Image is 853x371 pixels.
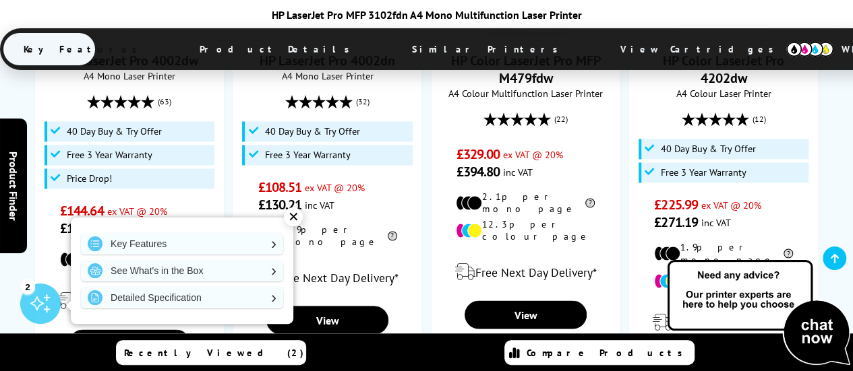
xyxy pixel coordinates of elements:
li: 2.1p per mono page [456,191,595,215]
div: 2 [20,279,35,294]
span: inc VAT [305,199,334,211]
span: inc VAT [503,166,533,178]
span: Compare Products [527,347,690,359]
li: 1.9p per mono page [60,247,199,271]
span: A4 Colour Laser Printer [637,87,810,100]
span: inc VAT [701,216,731,229]
span: £225.99 [654,196,698,213]
span: Product Finder [7,151,20,220]
span: ex VAT @ 20% [503,148,563,161]
span: Similar Printers [392,33,585,65]
span: £144.64 [60,202,104,220]
a: Detailed Specification [81,287,283,308]
div: modal_delivery [637,303,810,341]
a: See What's in the Box [81,260,283,281]
span: Free 3 Year Warranty [264,149,350,160]
span: Key Features [3,33,165,65]
span: (12) [753,106,766,132]
span: 40 Day Buy & Try Offer [661,143,756,154]
a: Compare Products [504,340,695,365]
span: £130.21 [258,196,302,213]
span: 40 Day Buy & Try Offer [67,126,162,137]
span: ex VAT @ 20% [701,199,761,211]
li: 1.9p per mono page [654,241,793,265]
a: View [266,306,388,334]
div: ✕ [284,207,303,226]
a: Recently Viewed (2) [116,340,306,365]
div: modal_delivery [241,258,414,296]
span: Free 3 Year Warranty [661,167,746,178]
li: 11.7p per colour page [654,269,793,293]
span: £271.19 [654,213,698,231]
span: Product Details [179,33,377,65]
span: View Cartridges [600,32,806,67]
span: (63) [158,89,171,114]
div: modal_delivery [439,252,612,290]
span: (32) [356,89,370,114]
span: Recently Viewed (2) [124,347,304,359]
span: 40 Day Buy & Try Offer [264,126,359,137]
span: ex VAT @ 20% [107,205,167,217]
span: ex VAT @ 20% [305,181,365,194]
span: £394.80 [456,163,500,180]
li: 12.3p per colour page [456,218,595,242]
img: cmyk-icon.svg [786,42,833,57]
span: Free 3 Year Warranty [67,149,152,160]
span: £108.51 [258,178,302,196]
li: 1.9p per mono page [258,224,397,248]
img: Open Live Chat window [664,258,853,368]
a: Key Features [81,233,283,255]
a: View [465,300,587,329]
span: Price Drop! [67,173,112,184]
a: View [69,329,191,358]
span: A4 Colour Multifunction Laser Printer [439,87,612,100]
span: £329.00 [456,145,500,163]
span: £173.57 [60,220,104,237]
span: (22) [554,106,568,132]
